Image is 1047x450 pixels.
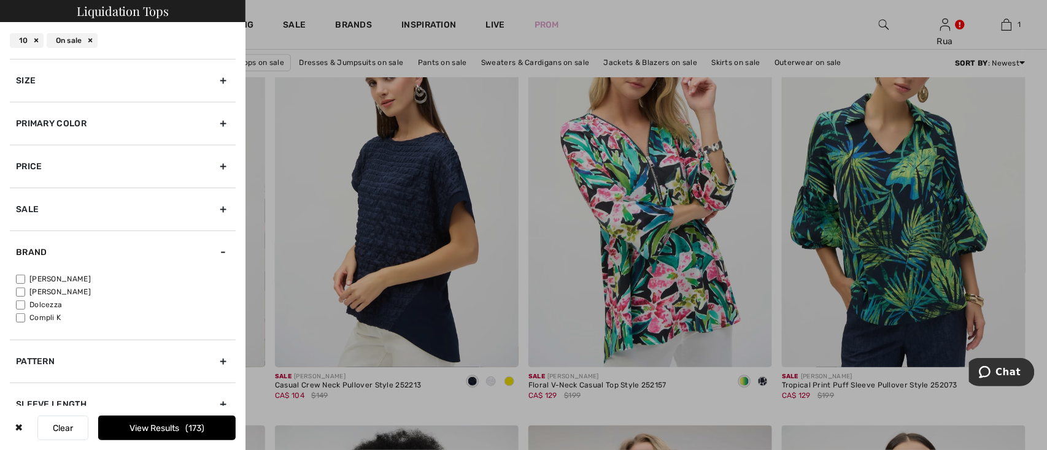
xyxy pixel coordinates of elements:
[16,299,236,310] label: Dolcezza
[10,188,236,231] div: Sale
[37,416,88,440] button: Clear
[10,102,236,145] div: Primary Color
[16,288,25,297] input: [PERSON_NAME]
[10,145,236,188] div: Price
[10,416,28,440] div: ✖
[10,340,236,383] div: Pattern
[16,286,236,297] label: [PERSON_NAME]
[16,275,25,284] input: [PERSON_NAME]
[969,358,1035,389] iframe: Opens a widget where you can chat to one of our agents
[16,312,236,323] label: Compli K
[10,383,236,425] div: Sleeve length
[10,231,236,273] div: Brand
[10,59,236,102] div: Size
[185,423,204,433] span: 173
[16,313,25,322] input: Compli K
[98,416,236,440] button: View Results173
[16,273,236,284] label: [PERSON_NAME]
[10,33,44,48] div: 10
[16,300,25,310] input: Dolcezza
[47,33,98,48] div: On sale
